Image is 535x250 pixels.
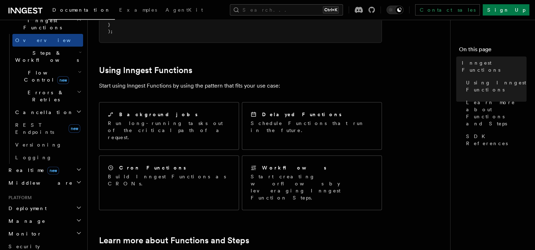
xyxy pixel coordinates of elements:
span: Middleware [6,179,73,186]
span: Cancellation [12,109,74,116]
span: ); [108,29,113,34]
a: Using Inngest Functions [99,65,192,75]
span: Overview [15,37,88,43]
a: WorkflowsStart creating worflows by leveraging Inngest Function Steps. [242,155,382,210]
a: Delayed FunctionsSchedule Functions that run in the future. [242,102,382,150]
p: Start creating worflows by leveraging Inngest Function Steps. [251,173,373,201]
a: Documentation [48,2,115,20]
button: Deployment [6,202,83,215]
span: Monitor [6,230,42,237]
a: Cron FunctionsBuild Inngest Functions as CRONs. [99,155,239,210]
h4: On this page [459,45,527,56]
span: Platform [6,195,32,201]
span: Logging [15,155,52,160]
span: Realtime [6,167,59,174]
h2: Background jobs [119,111,198,118]
p: Run long-running tasks out of the critical path of a request. [108,120,230,141]
p: Start using Inngest Functions by using the pattern that fits your use case: [99,81,382,91]
button: Steps & Workflows [12,47,83,66]
a: AgentKit [161,2,207,19]
a: Sign Up [483,4,529,16]
span: Versioning [15,142,62,148]
span: REST Endpoints [15,122,54,135]
span: Errors & Retries [12,89,77,103]
span: new [47,167,59,174]
span: new [69,124,80,133]
a: Learn more about Functions and Steps [99,236,249,245]
span: } [108,22,110,27]
a: Inngest Functions [459,56,527,76]
p: Schedule Functions that run in the future. [251,120,373,134]
div: Inngest Functions [6,34,83,164]
h2: Delayed Functions [262,111,342,118]
button: Toggle dark mode [386,6,403,14]
span: Learn more about Functions and Steps [466,99,527,127]
span: AgentKit [165,7,203,13]
kbd: Ctrl+K [323,6,339,13]
button: Manage [6,215,83,227]
span: SDK References [466,133,527,147]
a: SDK References [463,130,527,150]
span: Examples [119,7,157,13]
button: Monitor [6,227,83,240]
button: Cancellation [12,106,83,119]
span: Steps & Workflows [12,49,79,64]
a: Versioning [12,138,83,151]
a: Examples [115,2,161,19]
p: Build Inngest Functions as CRONs. [108,173,230,187]
span: new [57,76,69,84]
a: Learn more about Functions and Steps [463,96,527,130]
button: Errors & Retries [12,86,83,106]
h2: Cron Functions [119,164,186,171]
span: Inngest Functions [462,59,527,73]
span: Security [8,244,40,249]
button: Inngest Functions [6,14,83,34]
a: Logging [12,151,83,164]
h2: Workflows [262,164,326,171]
button: Middleware [6,177,83,189]
span: Documentation [52,7,111,13]
button: Search...Ctrl+K [230,4,343,16]
span: Manage [6,218,46,225]
button: Realtimenew [6,164,83,177]
span: Deployment [6,205,47,212]
a: Contact sales [415,4,480,16]
span: Flow Control [12,69,78,83]
a: Background jobsRun long-running tasks out of the critical path of a request. [99,102,239,150]
a: Overview [12,34,83,47]
button: Flow Controlnew [12,66,83,86]
a: Using Inngest Functions [463,76,527,96]
span: Inngest Functions [6,17,76,31]
span: Using Inngest Functions [466,79,527,93]
a: REST Endpointsnew [12,119,83,138]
